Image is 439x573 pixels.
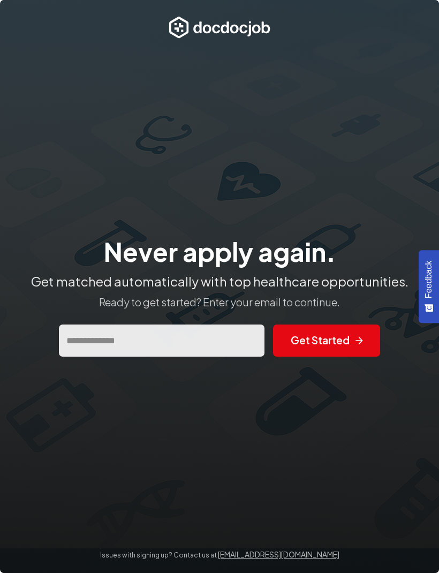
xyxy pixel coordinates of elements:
[424,261,434,298] span: Feedback
[13,549,426,560] p: Issues with signing up? Contact us at
[273,325,380,357] button: Get Started
[13,238,426,266] h2: Never apply again.
[13,297,426,307] h6: Ready to get started? Enter your email to continue.
[166,13,273,43] img: Logo
[218,549,339,559] a: [EMAIL_ADDRESS][DOMAIN_NAME]
[419,250,439,323] button: Feedback - Show survey
[13,275,426,289] h5: Get matched automatically with top healthcare opportunities.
